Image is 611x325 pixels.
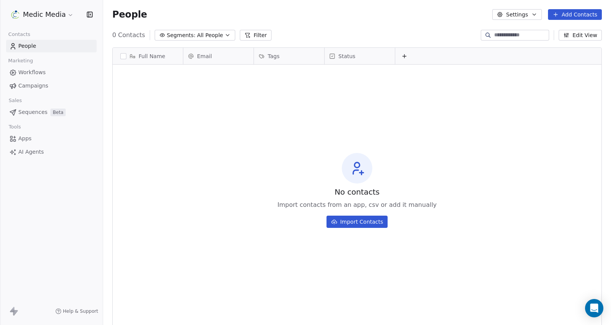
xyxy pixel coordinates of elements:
[559,30,602,41] button: Edit View
[548,9,602,20] button: Add Contacts
[492,9,541,20] button: Settings
[23,10,66,19] span: Medic Media
[113,48,183,64] div: Full Name
[63,308,98,314] span: Help & Support
[277,200,436,210] span: Import contacts from an app, csv or add it manually
[197,52,212,60] span: Email
[5,55,36,67] span: Marketing
[139,52,165,60] span: Full Name
[335,187,380,197] span: No contacts
[18,68,46,76] span: Workflows
[18,82,48,90] span: Campaigns
[6,80,97,92] a: Campaigns
[5,29,34,40] span: Contacts
[268,52,280,60] span: Tags
[6,106,97,119] a: SequencesBeta
[183,48,254,64] div: Email
[183,65,602,315] div: grid
[338,52,356,60] span: Status
[585,299,603,317] div: Open Intercom Messenger
[5,95,25,106] span: Sales
[325,48,395,64] div: Status
[18,42,36,50] span: People
[5,121,24,133] span: Tools
[240,30,272,41] button: Filter
[327,213,388,228] a: Import Contacts
[327,216,388,228] button: Import Contacts
[11,10,20,19] img: Logoicon.png
[6,132,97,145] a: Apps
[50,109,66,116] span: Beta
[18,148,44,156] span: AI Agents
[6,66,97,79] a: Workflows
[113,65,183,315] div: grid
[112,9,147,20] span: People
[55,308,98,314] a: Help & Support
[9,8,75,21] button: Medic Media
[254,48,324,64] div: Tags
[167,31,196,39] span: Segments:
[18,108,47,116] span: Sequences
[6,40,97,52] a: People
[18,135,32,143] span: Apps
[6,146,97,158] a: AI Agents
[197,31,223,39] span: All People
[112,31,145,40] span: 0 Contacts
